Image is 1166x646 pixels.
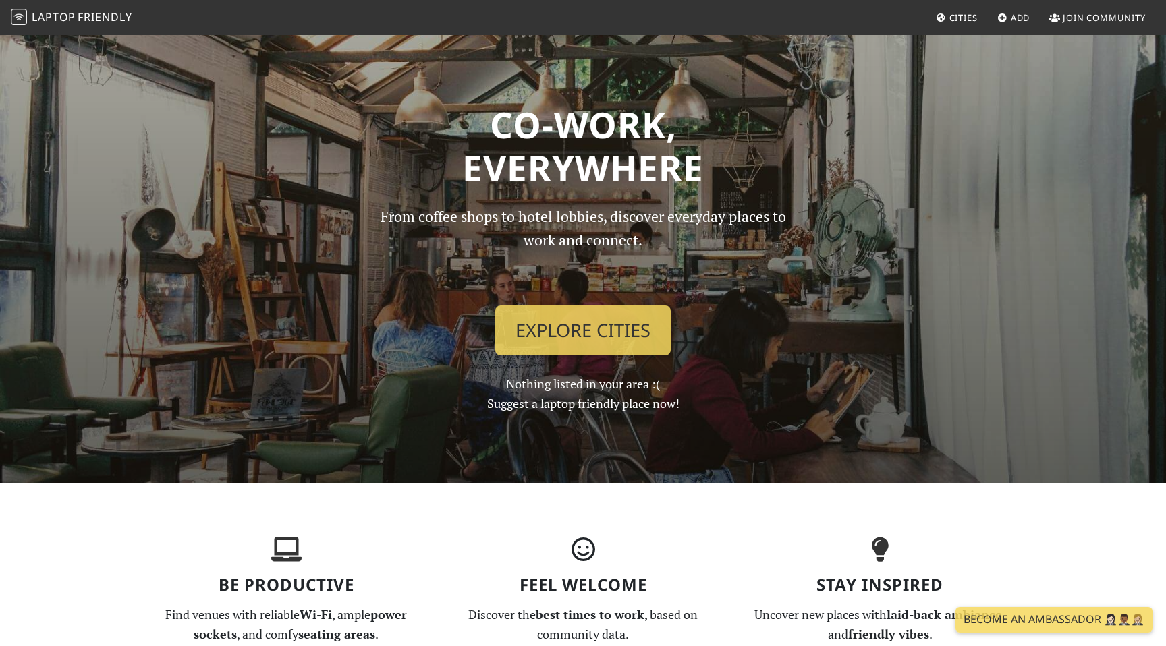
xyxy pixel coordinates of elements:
div: Nothing listed in your area :( [360,205,806,413]
strong: laid-back ambiance [887,606,1002,622]
strong: Wi-Fi [300,606,332,622]
span: Cities [949,11,978,24]
span: Add [1011,11,1030,24]
h3: Feel Welcome [443,575,723,595]
strong: best times to work [536,606,644,622]
a: Suggest a laptop friendly place now! [487,395,679,411]
h3: Stay Inspired [740,575,1020,595]
span: Laptop [32,9,76,24]
a: Join Community [1044,5,1151,30]
p: Find venues with reliable , ample , and comfy . [146,605,426,644]
a: Add [992,5,1036,30]
a: LaptopFriendly LaptopFriendly [11,6,132,30]
strong: friendly vibes [848,626,929,642]
h3: Be Productive [146,575,426,595]
strong: seating areas [298,626,375,642]
a: Become an Ambassador 🤵🏻‍♀️🤵🏾‍♂️🤵🏼‍♀️ [955,607,1153,633]
a: Cities [931,5,983,30]
img: LaptopFriendly [11,9,27,25]
span: Friendly [78,9,132,24]
h1: Co-work, Everywhere [146,103,1020,189]
a: Explore Cities [495,305,671,355]
p: Discover the , based on community data. [443,605,723,644]
p: Uncover new places with , and . [740,605,1020,644]
span: Join Community [1063,11,1146,24]
p: From coffee shops to hotel lobbies, discover everyday places to work and connect. [368,205,798,295]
